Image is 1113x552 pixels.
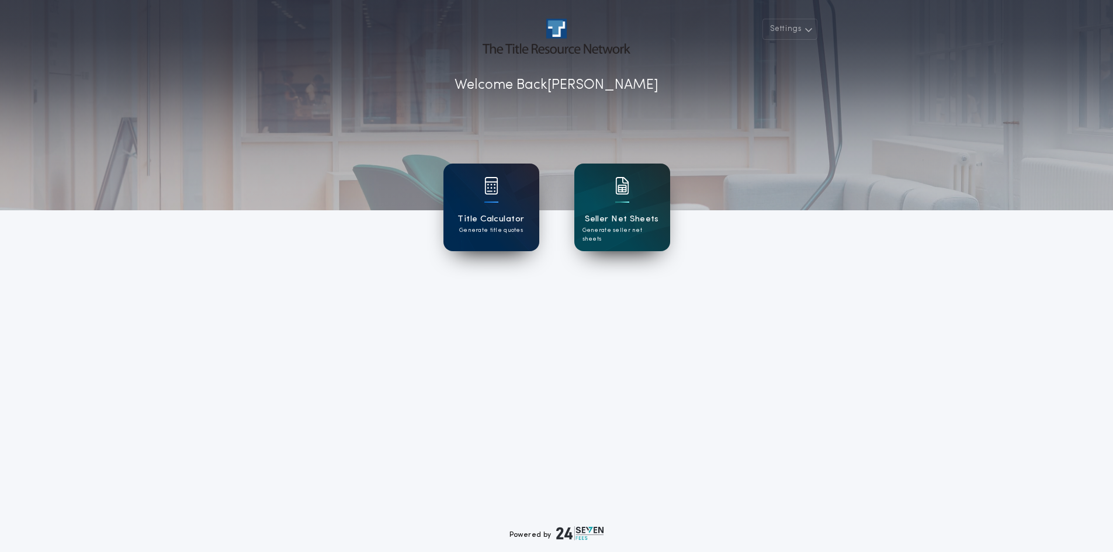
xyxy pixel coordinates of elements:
p: Welcome Back [PERSON_NAME] [455,75,658,96]
img: card icon [484,177,498,195]
div: Powered by [509,526,604,540]
h1: Seller Net Sheets [585,213,659,226]
p: Generate seller net sheets [582,226,662,244]
a: card iconSeller Net SheetsGenerate seller net sheets [574,164,670,251]
a: card iconTitle CalculatorGenerate title quotes [443,164,539,251]
h1: Title Calculator [457,213,524,226]
img: card icon [615,177,629,195]
img: logo [556,526,604,540]
button: Settings [762,19,817,40]
img: account-logo [483,19,630,54]
p: Generate title quotes [459,226,523,235]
